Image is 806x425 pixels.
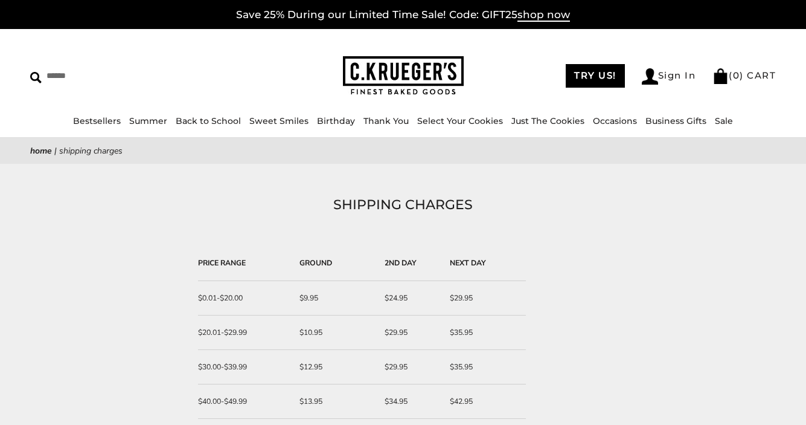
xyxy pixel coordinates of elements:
[444,281,526,316] td: $29.95
[343,56,464,96] img: C.KRUEGER'S
[379,316,443,350] td: $29.95
[293,316,379,350] td: $10.95
[293,384,379,419] td: $13.95
[198,361,287,373] div: $30.00-$39.99
[511,115,584,126] a: Just The Cookies
[645,115,706,126] a: Business Gifts
[293,350,379,384] td: $12.95
[30,144,776,158] nav: breadcrumbs
[417,115,503,126] a: Select Your Cookies
[54,145,57,157] span: |
[198,258,246,268] strong: PRICE RANGE
[712,68,729,84] img: Bag
[379,281,443,316] td: $24.95
[317,115,355,126] a: Birthday
[444,384,526,419] td: $42.95
[517,8,570,22] span: shop now
[129,115,167,126] a: Summer
[642,68,658,85] img: Account
[293,281,379,316] td: $9.95
[198,384,293,419] td: $40.00-$49.99
[566,64,625,88] a: TRY US!
[715,115,733,126] a: Sale
[593,115,637,126] a: Occasions
[712,70,776,81] a: (0) CART
[176,115,241,126] a: Back to School
[444,316,526,350] td: $35.95
[379,350,443,384] td: $29.95
[299,258,332,268] strong: GROUND
[198,281,293,316] td: $0.01-$20.00
[385,258,417,268] strong: 2ND DAY
[59,145,123,157] span: SHIPPING CHARGES
[73,115,121,126] a: Bestsellers
[30,67,203,85] input: Search
[450,258,486,268] strong: NEXT DAY
[733,70,740,81] span: 0
[363,115,409,126] a: Thank You
[30,145,52,157] a: Home
[48,194,758,216] h1: SHIPPING CHARGES
[379,384,443,419] td: $34.95
[444,350,526,384] td: $35.95
[198,328,247,337] span: $20.01-$29.99
[249,115,309,126] a: Sweet Smiles
[642,68,696,85] a: Sign In
[236,8,570,22] a: Save 25% During our Limited Time Sale! Code: GIFT25shop now
[30,72,42,83] img: Search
